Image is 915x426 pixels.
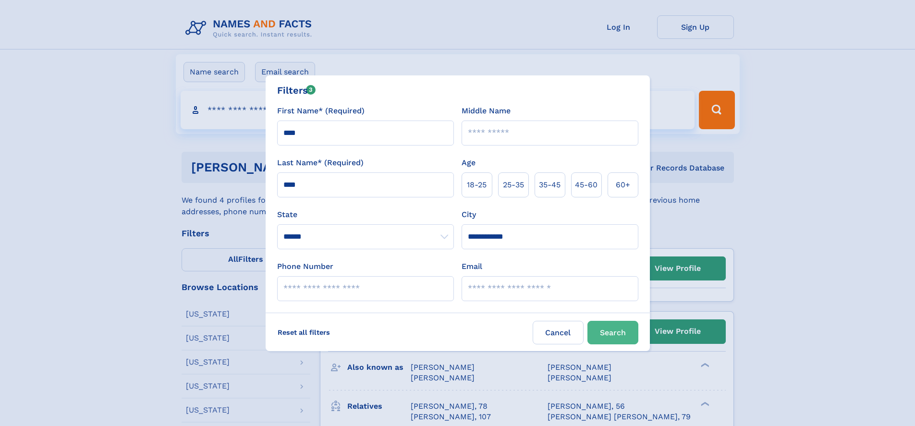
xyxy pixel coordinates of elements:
[277,209,454,220] label: State
[587,321,638,344] button: Search
[277,105,365,117] label: First Name* (Required)
[462,105,511,117] label: Middle Name
[277,83,316,97] div: Filters
[462,261,482,272] label: Email
[467,179,487,191] span: 18‑25
[575,179,598,191] span: 45‑60
[271,321,336,344] label: Reset all filters
[539,179,561,191] span: 35‑45
[277,157,364,169] label: Last Name* (Required)
[533,321,584,344] label: Cancel
[503,179,524,191] span: 25‑35
[462,157,476,169] label: Age
[616,179,630,191] span: 60+
[462,209,476,220] label: City
[277,261,333,272] label: Phone Number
